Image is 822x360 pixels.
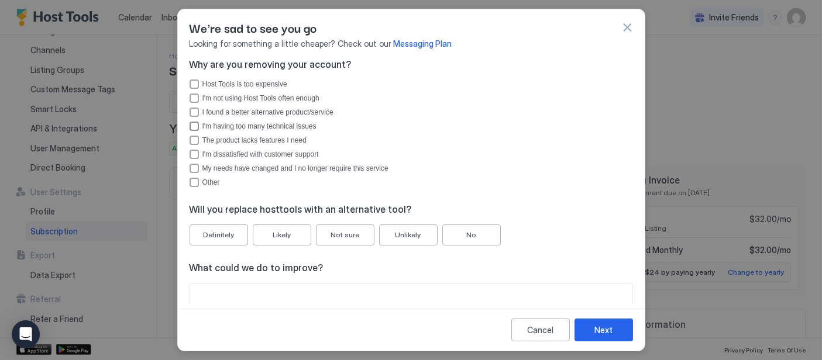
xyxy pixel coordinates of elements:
button: Definitely [190,224,248,245]
button: No [442,224,501,245]
button: Likely [253,224,311,245]
div: My needs have changed and I no longer require this service [190,164,633,173]
div: I'm not using Host Tools often enough [202,94,319,102]
span: We're sad to see you go [190,19,317,36]
a: Messaging Plan [394,39,452,49]
textarea: Input Field [190,283,632,341]
span: What could we do to improve? [190,262,633,274]
span: Why are you removing your account? [190,58,633,70]
span: Will you replace hosttools with an alternative tool? [190,203,633,215]
div: Not sure [331,230,359,240]
button: Cancel [511,319,570,341]
button: Next [575,319,633,341]
div: Other [190,178,633,187]
span: Looking for something a little cheaper? Check out our [190,39,633,49]
div: Likely [273,230,291,240]
div: I'm having too many technical issues [190,122,633,131]
div: Other [202,178,220,186]
button: Not sure [316,224,374,245]
div: No [466,230,476,240]
div: I'm not using Host Tools often enough [190,94,633,103]
div: Host Tools is too expensive [202,80,287,88]
div: Open Intercom Messenger [12,320,40,348]
div: Definitely [203,230,234,240]
div: I'm dissatisfied with customer support [190,150,633,159]
div: I'm dissatisfied with customer support [202,150,319,158]
div: Cancel [527,324,553,336]
div: I'm having too many technical issues [202,122,317,130]
div: I found a better alternative product/service [190,108,633,117]
div: Unlikely [395,230,421,240]
div: The product lacks features I need [202,136,307,144]
div: I found a better alternative product/service [202,108,333,116]
div: Host Tools is too expensive [190,79,633,89]
div: Next [594,324,613,336]
div: My needs have changed and I no longer require this service [202,164,388,172]
div: The product lacks features I need [190,136,633,145]
button: Unlikely [379,224,438,245]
